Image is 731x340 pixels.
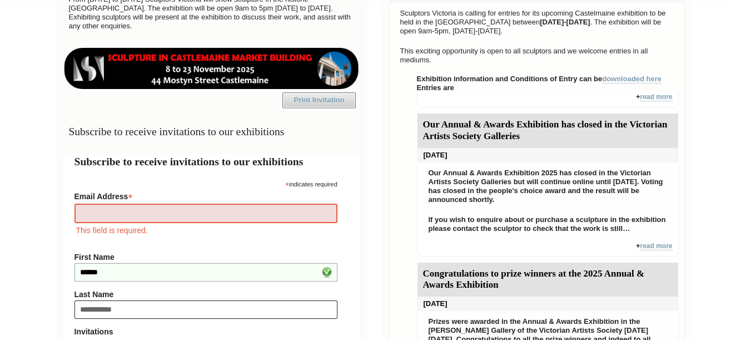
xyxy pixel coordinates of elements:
[423,166,673,207] p: Our Annual & Awards Exhibition 2025 has closed in the Victorian Artists Society Galleries but wil...
[640,242,672,250] a: read more
[63,121,360,142] h3: Subscribe to receive invitations to our exhibitions
[74,154,349,170] h2: Subscribe to receive invitations to our exhibitions
[540,18,590,26] strong: [DATE]-[DATE]
[423,213,673,236] p: If you wish to enquire about or purchase a sculpture in the exhibition please contact the sculpto...
[417,92,679,107] div: +
[74,189,337,202] label: Email Address
[282,92,356,108] a: Print Invitation
[417,297,678,311] div: [DATE]
[417,75,662,83] strong: Exhibition information and Conditions of Entry can be
[63,48,360,89] img: castlemaine-ldrbd25v2.png
[74,253,337,262] label: First Name
[417,242,679,257] div: +
[640,93,672,101] a: read more
[417,263,678,297] div: Congratulations to prize winners at the 2025 Annual & Awards Exhibition
[74,224,337,236] div: This field is required.
[602,75,662,83] a: downloaded here
[74,178,337,189] div: indicates required
[395,6,679,38] p: Sculptors Victoria is calling for entries for its upcoming Castelmaine exhibition to be held in t...
[74,290,337,299] label: Last Name
[395,44,679,67] p: This exciting opportunity is open to all sculptors and we welcome entries in all mediums.
[74,327,337,336] strong: Invitations
[417,114,678,148] div: Our Annual & Awards Exhibition has closed in the Victorian Artists Society Galleries
[417,148,678,162] div: [DATE]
